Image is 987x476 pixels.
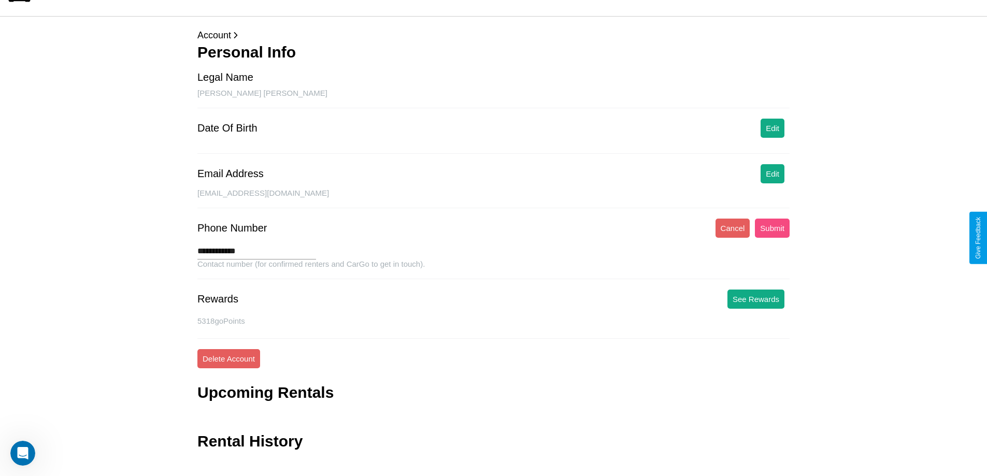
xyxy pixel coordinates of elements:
button: Cancel [716,219,750,238]
div: Email Address [197,168,264,180]
p: 5318 goPoints [197,314,790,328]
button: Edit [761,164,784,183]
h3: Rental History [197,432,303,450]
div: Give Feedback [975,217,982,259]
h3: Upcoming Rentals [197,384,334,401]
div: [EMAIL_ADDRESS][DOMAIN_NAME] [197,189,790,208]
div: [PERSON_NAME] [PERSON_NAME] [197,89,790,108]
div: Legal Name [197,71,253,83]
h3: Personal Info [197,44,790,61]
button: Delete Account [197,349,260,368]
div: Contact number (for confirmed renters and CarGo to get in touch). [197,259,790,279]
iframe: Intercom live chat [10,441,35,466]
button: Edit [761,119,784,138]
button: See Rewards [727,290,784,309]
div: Phone Number [197,222,267,234]
div: Rewards [197,293,238,305]
div: Date Of Birth [197,122,258,134]
button: Submit [755,219,790,238]
p: Account [197,27,790,44]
